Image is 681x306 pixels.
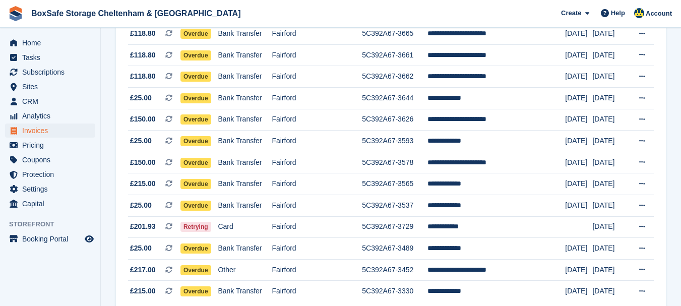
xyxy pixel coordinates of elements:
[130,157,156,168] span: £150.00
[592,66,628,88] td: [DATE]
[272,195,362,216] td: Fairford
[5,36,95,50] a: menu
[272,216,362,238] td: Fairford
[5,124,95,138] a: menu
[180,114,211,125] span: Overdue
[565,195,592,216] td: [DATE]
[130,93,152,103] span: £25.00
[180,243,211,254] span: Overdue
[565,88,592,109] td: [DATE]
[22,138,83,152] span: Pricing
[565,109,592,131] td: [DATE]
[592,281,628,302] td: [DATE]
[5,153,95,167] a: menu
[362,109,427,131] td: 5C392A67-3626
[5,167,95,181] a: menu
[272,152,362,173] td: Fairford
[218,23,272,45] td: Bank Transfer
[130,265,156,275] span: £217.00
[218,109,272,131] td: Bank Transfer
[180,29,211,39] span: Overdue
[5,197,95,211] a: menu
[561,8,581,18] span: Create
[592,131,628,152] td: [DATE]
[180,222,211,232] span: Retrying
[5,50,95,65] a: menu
[272,88,362,109] td: Fairford
[180,265,211,275] span: Overdue
[22,182,83,196] span: Settings
[362,23,427,45] td: 5C392A67-3665
[565,131,592,152] td: [DATE]
[362,131,427,152] td: 5C392A67-3593
[565,152,592,173] td: [DATE]
[180,72,211,82] span: Overdue
[218,88,272,109] td: Bank Transfer
[272,109,362,131] td: Fairford
[565,238,592,260] td: [DATE]
[130,200,152,211] span: £25.00
[272,23,362,45] td: Fairford
[362,88,427,109] td: 5C392A67-3644
[180,136,211,146] span: Overdue
[130,71,156,82] span: £118.80
[565,259,592,281] td: [DATE]
[8,6,23,21] img: stora-icon-8386f47178a22dfd0bd8f6a31ec36ba5ce8667c1dd55bd0f319d3a0aa187defe.svg
[180,93,211,103] span: Overdue
[592,259,628,281] td: [DATE]
[22,80,83,94] span: Sites
[362,259,427,281] td: 5C392A67-3452
[180,179,211,189] span: Overdue
[592,44,628,66] td: [DATE]
[218,281,272,302] td: Bank Transfer
[362,281,427,302] td: 5C392A67-3330
[218,238,272,260] td: Bank Transfer
[22,94,83,108] span: CRM
[218,131,272,152] td: Bank Transfer
[22,232,83,246] span: Booking Portal
[180,286,211,296] span: Overdue
[22,65,83,79] span: Subscriptions
[130,243,152,254] span: £25.00
[5,80,95,94] a: menu
[362,173,427,195] td: 5C392A67-3565
[362,216,427,238] td: 5C392A67-3729
[22,36,83,50] span: Home
[218,152,272,173] td: Bank Transfer
[646,9,672,19] span: Account
[272,66,362,88] td: Fairford
[130,114,156,125] span: £150.00
[362,238,427,260] td: 5C392A67-3489
[634,8,644,18] img: Kim Virabi
[218,259,272,281] td: Other
[592,238,628,260] td: [DATE]
[362,44,427,66] td: 5C392A67-3661
[362,152,427,173] td: 5C392A67-3578
[362,195,427,216] td: 5C392A67-3537
[22,50,83,65] span: Tasks
[592,152,628,173] td: [DATE]
[611,8,625,18] span: Help
[180,158,211,168] span: Overdue
[592,23,628,45] td: [DATE]
[592,88,628,109] td: [DATE]
[362,66,427,88] td: 5C392A67-3662
[180,201,211,211] span: Overdue
[130,50,156,60] span: £118.80
[565,173,592,195] td: [DATE]
[218,44,272,66] td: Bank Transfer
[9,219,100,229] span: Storefront
[218,66,272,88] td: Bank Transfer
[272,281,362,302] td: Fairford
[592,173,628,195] td: [DATE]
[5,65,95,79] a: menu
[592,216,628,238] td: [DATE]
[272,44,362,66] td: Fairford
[5,182,95,196] a: menu
[5,94,95,108] a: menu
[218,216,272,238] td: Card
[565,281,592,302] td: [DATE]
[592,109,628,131] td: [DATE]
[130,178,156,189] span: £215.00
[130,221,156,232] span: £201.93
